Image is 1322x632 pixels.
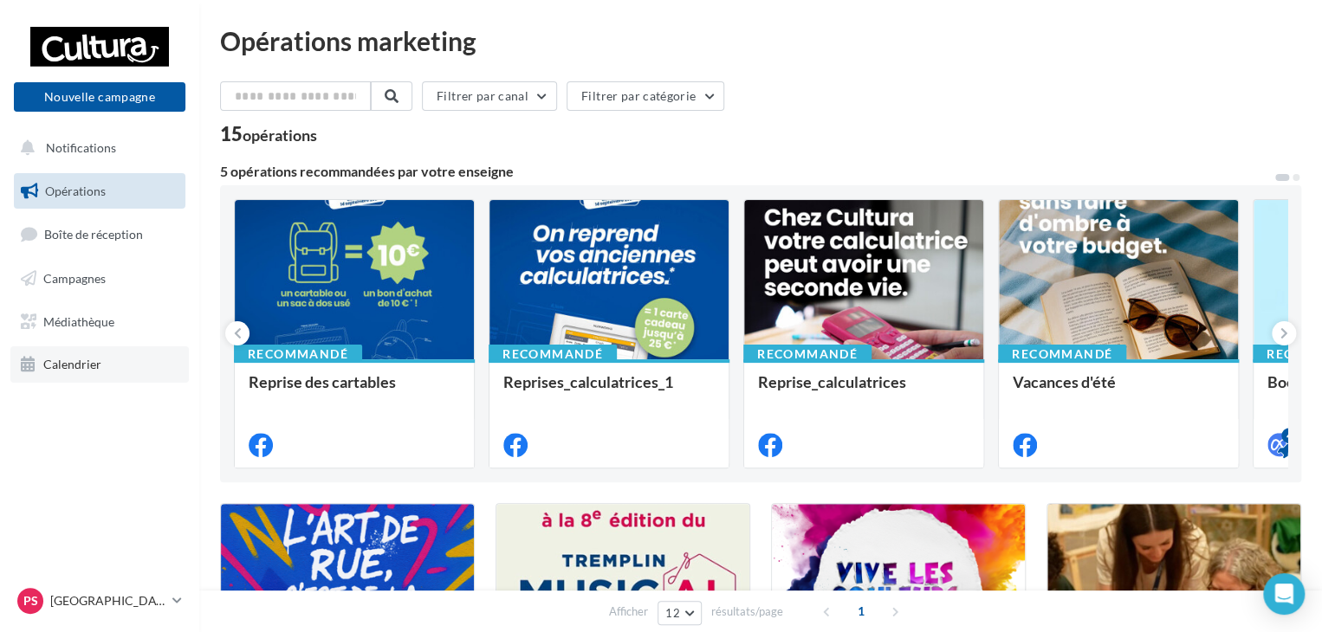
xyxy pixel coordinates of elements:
[10,261,189,297] a: Campagnes
[10,130,182,166] button: Notifications
[50,592,165,609] p: [GEOGRAPHIC_DATA]
[220,125,317,144] div: 15
[10,173,189,210] a: Opérations
[14,584,185,617] a: Ps [GEOGRAPHIC_DATA]
[758,373,969,408] div: Reprise_calculatrices
[45,184,106,198] span: Opérations
[998,345,1126,364] div: Recommandé
[23,592,38,609] span: Ps
[609,603,648,620] span: Afficher
[43,313,114,328] span: Médiathèque
[658,601,702,625] button: 12
[489,345,617,364] div: Recommandé
[220,164,1273,178] div: 5 opérations recommandées par votre enseigne
[220,28,1301,54] div: Opérations marketing
[1013,373,1224,408] div: Vacances d'été
[10,346,189,383] a: Calendrier
[234,345,362,364] div: Recommandé
[1263,573,1305,615] div: Open Intercom Messenger
[243,127,317,143] div: opérations
[44,227,143,242] span: Boîte de réception
[567,81,724,111] button: Filtrer par catégorie
[665,606,680,620] span: 12
[743,345,872,364] div: Recommandé
[10,216,189,253] a: Boîte de réception
[422,81,557,111] button: Filtrer par canal
[10,304,189,340] a: Médiathèque
[43,357,101,371] span: Calendrier
[249,373,460,408] div: Reprise des cartables
[46,140,116,155] span: Notifications
[711,603,783,620] span: résultats/page
[14,82,185,112] button: Nouvelle campagne
[43,271,106,286] span: Campagnes
[847,597,875,625] span: 1
[503,373,715,408] div: Reprises_calculatrices_1
[1281,428,1297,443] div: 4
